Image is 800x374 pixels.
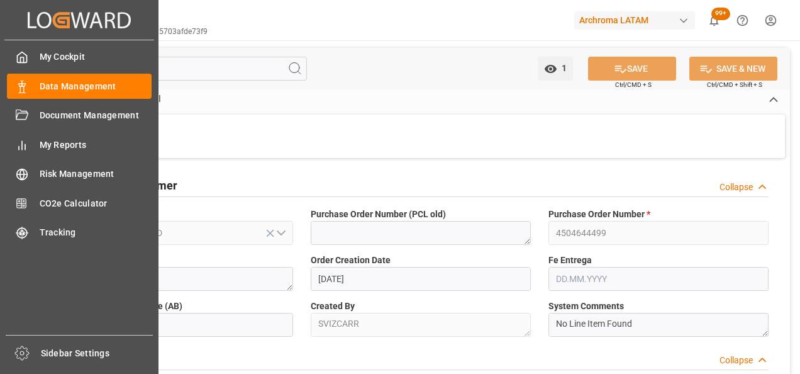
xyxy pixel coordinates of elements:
button: open menu [538,57,573,81]
div: Collapse [719,181,753,194]
span: Ctrl/CMD + Shift + S [707,80,762,89]
a: My Reports [7,132,152,157]
button: Archroma LATAM [574,8,700,32]
a: Data Management [7,74,152,98]
button: open menu [73,221,293,245]
span: 99+ [711,8,730,20]
div: Archroma LATAM [574,11,695,30]
a: Risk Management [7,162,152,186]
span: Purchase Order Number [548,208,650,221]
a: Document Management [7,103,152,128]
a: My Cockpit [7,45,152,69]
a: CO2e Calculator [7,191,152,215]
span: Fe Entrega [548,254,592,267]
button: show 100 new notifications [700,6,728,35]
span: Tracking [40,226,152,239]
span: My Cockpit [40,50,152,64]
span: Data Management [40,80,152,93]
button: SAVE & NEW [689,57,777,81]
textarea: No Line Item Found [548,313,769,337]
span: System Comments [548,300,624,313]
textarea: SVIZCARR [311,313,531,337]
span: Purchase Order Number (PCL old) [311,208,446,221]
span: Created By [311,300,355,313]
span: My Reports [40,139,152,152]
span: Document Management [40,109,152,122]
input: Search Fields [58,57,307,81]
span: CO2e Calculator [40,197,152,210]
input: DD.MM.YYYY [311,267,531,291]
button: SAVE [588,57,676,81]
span: Ctrl/CMD + S [615,80,652,89]
a: Tracking [7,220,152,245]
span: 1 [557,63,567,73]
input: DD.MM.YYYY [548,267,769,291]
div: Collapse [719,354,753,367]
span: Sidebar Settings [41,347,153,360]
span: Order Creation Date [311,254,391,267]
span: Risk Management [40,167,152,181]
button: Help Center [728,6,757,35]
input: DD.MM.YYYY [73,313,293,337]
